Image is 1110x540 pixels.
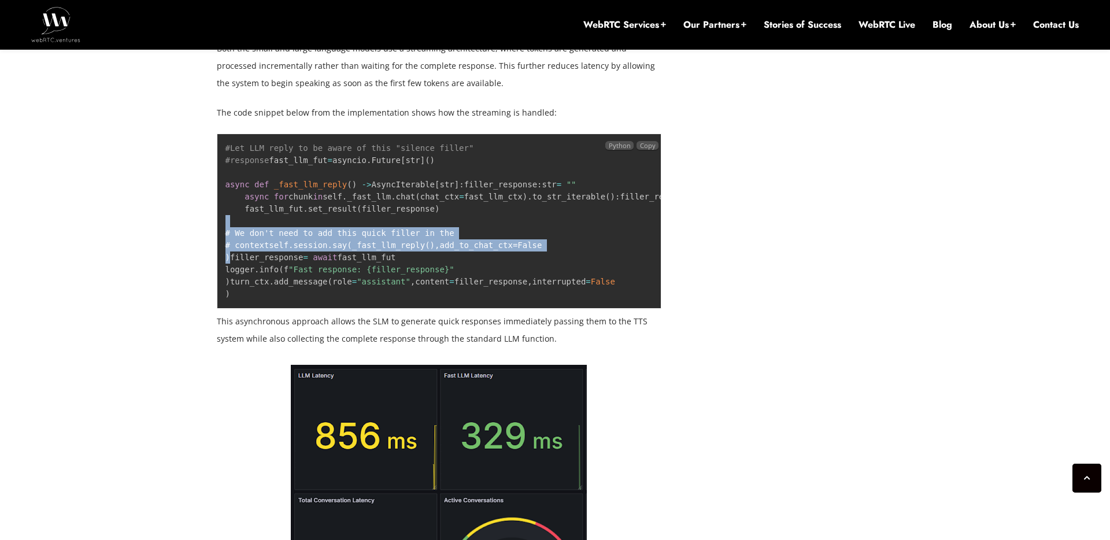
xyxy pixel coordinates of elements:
span: = [352,277,357,286]
span: "Fast response: {filler_response}" [288,265,454,274]
span: ) [352,180,357,189]
span: for [274,192,288,201]
span: ( [425,156,430,165]
span: ) [430,241,435,250]
span: = [459,192,464,201]
span: . [288,241,293,250]
span: ) [225,277,230,286]
span: ) [430,156,435,165]
span: ) [523,192,527,201]
code: fast_llm_fut asyncio Future str AsyncIterable str filler_response str chunk self _fast_llm chat c... [225,143,776,298]
span: _fast_llm_reply [274,180,347,189]
a: Our Partners [683,19,746,31]
span: ( [425,241,430,250]
span: # context [225,241,269,250]
span: await [313,253,337,262]
span: - [362,180,367,189]
span: Python [605,141,634,150]
span: Copy [640,141,656,150]
span: ( [605,192,610,201]
span: . [367,156,371,165]
span: > [367,180,371,189]
span: #Let LLM reply to be aware of this "silence filler" [225,143,474,153]
span: , [410,277,415,286]
p: Both the small and large language models use a streaming architecture, where tokens are generated... [217,40,662,92]
span: , [527,277,532,286]
span: = [586,277,590,286]
p: This asynchronous approach allows the SLM to generate quick responses immediately passing them to... [217,313,662,347]
a: WebRTC Services [583,19,666,31]
span: . [303,204,308,213]
span: . [527,192,532,201]
span: . [254,265,259,274]
span: . [269,277,273,286]
span: . [328,241,332,250]
span: in [313,192,323,201]
span: = [303,253,308,262]
span: , [435,241,439,250]
span: ] [454,180,459,189]
span: #response [225,156,269,165]
span: [ [401,156,405,165]
span: [ [435,180,439,189]
p: The code snippet below from the implementation shows how the streaming is handled: [217,104,662,121]
span: : [459,180,464,189]
span: "assistant" [357,277,410,286]
span: ( [347,241,351,250]
span: "" [567,180,576,189]
span: . [342,192,347,201]
span: ) [435,204,439,213]
span: = [328,156,332,165]
span: False [591,277,615,286]
span: ) [225,253,230,262]
span: ( [357,204,361,213]
a: Blog [933,19,952,31]
a: Stories of Success [764,19,841,31]
span: : [537,180,542,189]
span: # We don't need to add this quick filler in the [225,228,454,238]
a: WebRTC Live [859,19,915,31]
span: def [254,180,269,189]
span: . [391,192,395,201]
button: Copy [637,141,658,150]
a: About Us [970,19,1016,31]
span: async [245,192,269,201]
span: ( [415,192,420,201]
span: ) [610,192,615,201]
span: = [449,277,454,286]
span: ( [347,180,351,189]
span: ( [328,277,332,286]
span: : [615,192,620,201]
img: WebRTC.ventures [31,7,80,42]
span: False [517,241,542,250]
span: ] [420,156,425,165]
span: ) [225,289,230,298]
span: ( [279,265,283,274]
span: async [225,180,250,189]
a: Contact Us [1033,19,1079,31]
span: = [513,241,517,250]
span: = [557,180,561,189]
